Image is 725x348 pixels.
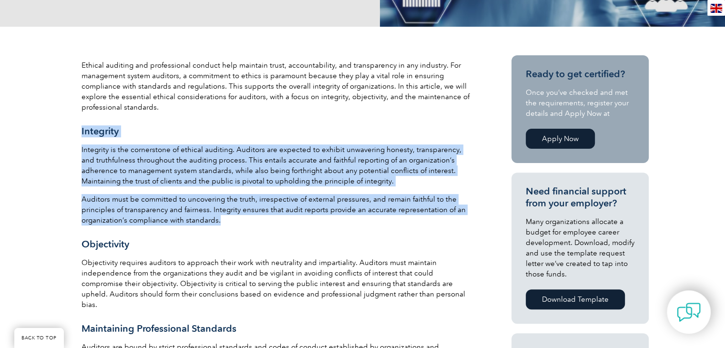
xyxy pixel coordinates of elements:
h3: Integrity [82,125,472,137]
img: en [710,4,722,13]
img: contact-chat.png [677,300,701,324]
a: Download Template [526,289,625,309]
p: Objectivity requires auditors to approach their work with neutrality and impartiality. Auditors m... [82,257,472,310]
p: Many organizations allocate a budget for employee career development. Download, modify and use th... [526,216,634,279]
h3: Maintaining Professional Standards [82,323,472,335]
p: Auditors must be committed to uncovering the truth, irrespective of external pressures, and remai... [82,194,472,225]
h3: Objectivity [82,238,472,250]
p: Ethical auditing and professional conduct help maintain trust, accountability, and transparency i... [82,60,472,113]
p: Integrity is the cornerstone of ethical auditing. Auditors are expected to exhibit unwavering hon... [82,144,472,186]
h3: Need financial support from your employer? [526,185,634,209]
a: BACK TO TOP [14,328,64,348]
a: Apply Now [526,129,595,149]
p: Once you’ve checked and met the requirements, register your details and Apply Now at [526,87,634,119]
h3: Ready to get certified? [526,68,634,80]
